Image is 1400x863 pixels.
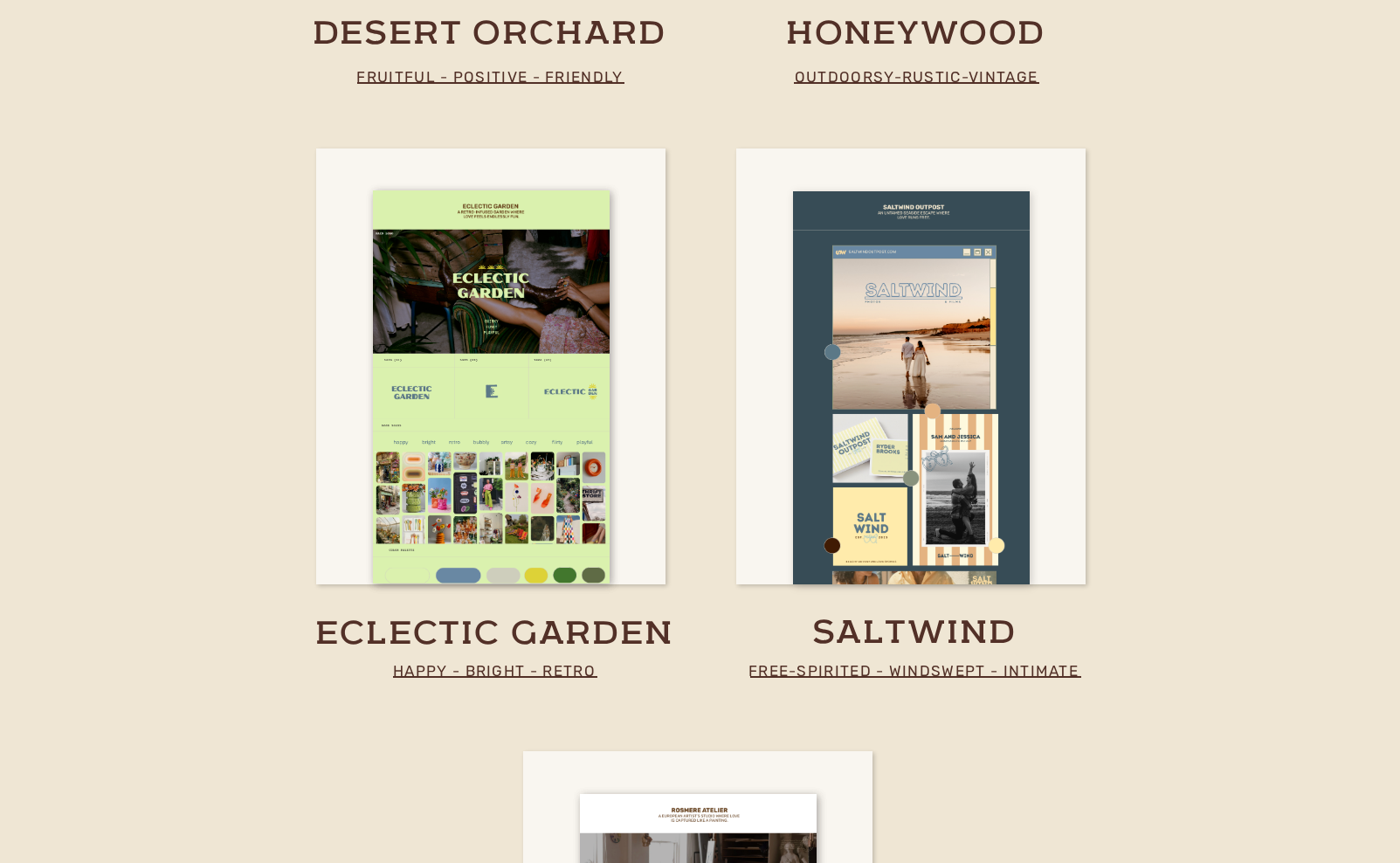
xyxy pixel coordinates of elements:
a: eclectic garden [304,617,686,659]
h2: stand out [269,214,733,299]
a: Saltwind [737,612,1092,646]
p: fruitful - positive - friendly [343,64,638,89]
h2: Designed to [284,158,718,220]
h2: Built to perform [284,121,718,159]
a: honeywood [685,13,1148,57]
p: happy - bright - retro [355,658,635,683]
a: desert orchard [277,13,702,57]
p: outdoorsy-rustic-vintage [776,64,1057,89]
p: free-spirited - windswept - intimate [740,658,1088,683]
